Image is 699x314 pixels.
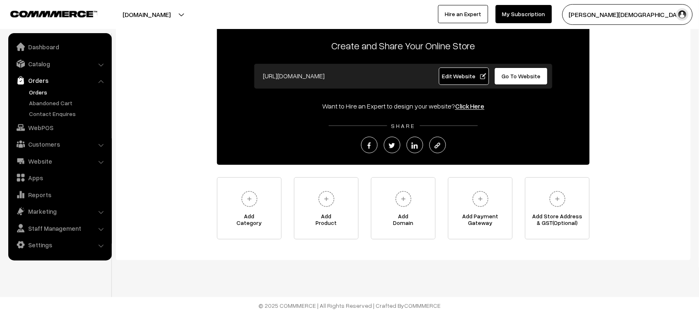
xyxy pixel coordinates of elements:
span: SHARE [387,122,420,129]
span: Add Store Address & GST(Optional) [525,213,589,229]
a: My Subscription [496,5,552,23]
a: Abandoned Cart [27,99,109,107]
a: Go To Website [494,68,548,85]
span: Add Payment Gateway [448,213,512,229]
a: Staff Management [10,221,109,236]
a: AddDomain [371,177,436,239]
a: AddProduct [294,177,359,239]
span: Add Domain [371,213,435,229]
div: Want to Hire an Expert to design your website? [217,101,590,111]
img: plus.svg [392,188,415,210]
a: WebPOS [10,120,109,135]
img: plus.svg [546,188,569,210]
span: Add Category [217,213,281,229]
p: Create and Share Your Online Store [217,38,590,53]
a: Dashboard [10,39,109,54]
a: Website [10,154,109,169]
a: Edit Website [439,68,489,85]
a: Hire an Expert [438,5,488,23]
a: COMMMERCE [404,302,441,309]
img: user [676,8,689,21]
a: Reports [10,187,109,202]
a: Catalog [10,56,109,71]
span: Edit Website [442,72,486,80]
img: COMMMERCE [10,11,97,17]
a: Click Here [455,102,484,110]
button: [PERSON_NAME][DEMOGRAPHIC_DATA] [562,4,693,25]
a: COMMMERCE [10,8,83,18]
span: Add Product [294,213,358,229]
button: [DOMAIN_NAME] [94,4,200,25]
a: Add PaymentGateway [448,177,513,239]
a: Apps [10,170,109,185]
a: Customers [10,137,109,152]
img: plus.svg [469,188,492,210]
img: plus.svg [238,188,261,210]
a: Marketing [10,204,109,219]
a: AddCategory [217,177,282,239]
a: Contact Enquires [27,109,109,118]
img: plus.svg [315,188,338,210]
span: Go To Website [502,72,541,80]
a: Orders [10,73,109,88]
a: Orders [27,88,109,97]
a: Settings [10,237,109,252]
a: Add Store Address& GST(Optional) [525,177,590,239]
